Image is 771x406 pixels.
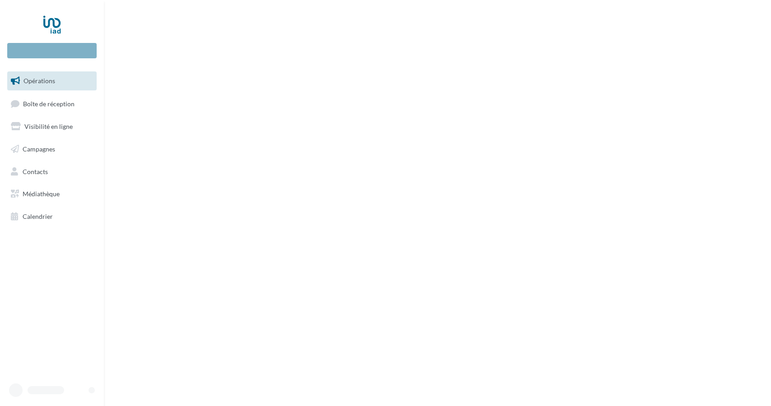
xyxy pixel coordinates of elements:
[24,123,73,130] span: Visibilité en ligne
[23,167,48,175] span: Contacts
[5,71,98,90] a: Opérations
[5,140,98,159] a: Campagnes
[5,94,98,113] a: Boîte de réception
[5,117,98,136] a: Visibilité en ligne
[5,162,98,181] a: Contacts
[23,145,55,153] span: Campagnes
[23,77,55,85] span: Opérations
[5,207,98,226] a: Calendrier
[7,43,97,58] div: Nouvelle campagne
[23,212,53,220] span: Calendrier
[5,184,98,203] a: Médiathèque
[23,190,60,198] span: Médiathèque
[23,99,75,107] span: Boîte de réception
